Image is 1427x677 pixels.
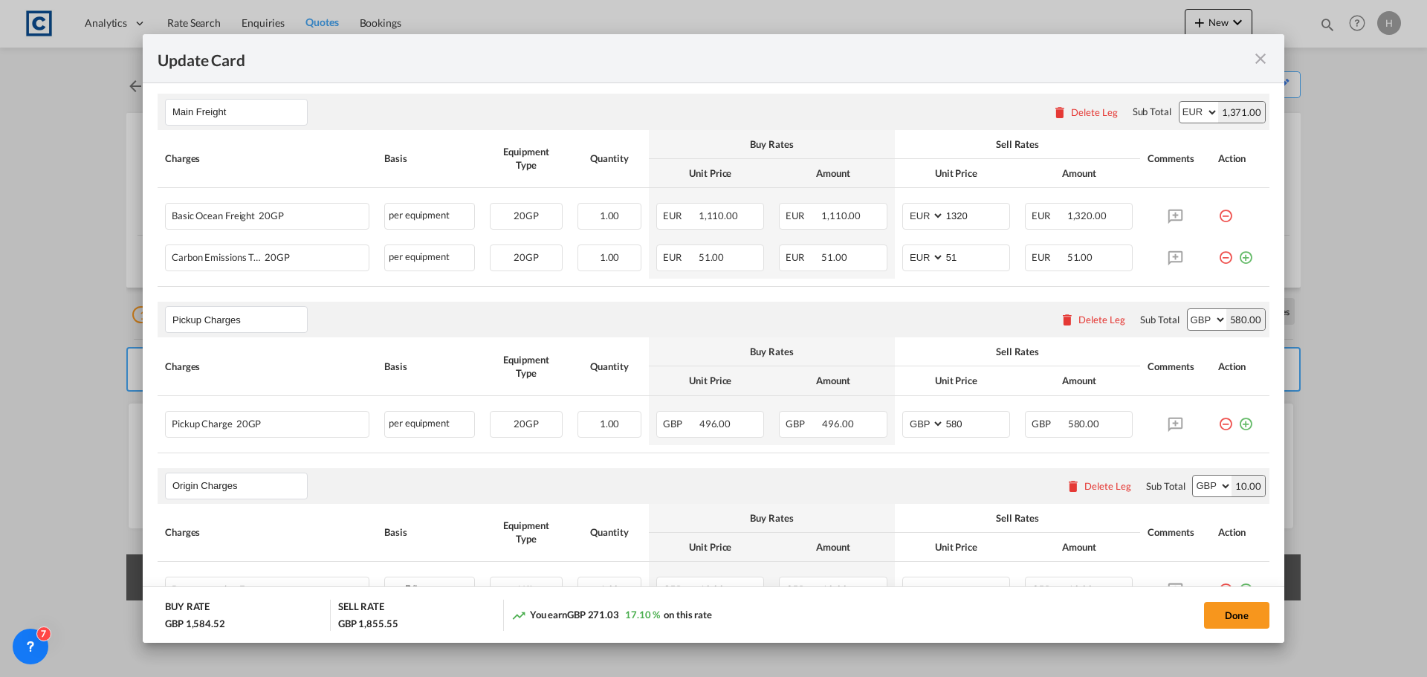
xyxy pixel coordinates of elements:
div: 10.00 [1232,476,1265,496]
md-icon: icon-minus-circle-outline red-400-fg [1218,203,1233,218]
div: Basis [384,525,475,539]
md-icon: icon-delete [1052,105,1067,120]
div: Documentation Fee Origin [172,577,315,595]
span: 1.00 [600,418,620,430]
th: Unit Price [649,366,771,395]
div: per equipment [384,411,475,438]
input: 51 [945,245,1009,268]
th: Amount [771,533,894,562]
span: EUR [663,251,696,263]
div: Sell Rates [902,511,1133,525]
div: Basic Ocean Freight [172,204,315,221]
span: N/A [518,583,535,595]
input: Leg Name [172,308,307,331]
button: Delete Leg [1052,106,1118,118]
span: 1,110.00 [699,210,738,221]
span: EUR [663,210,696,221]
div: BUY RATE [165,600,210,617]
span: GBP [786,583,820,595]
th: Unit Price [895,533,1017,562]
md-icon: icon-close fg-AAA8AD m-0 pointer [1252,50,1269,68]
span: 10.00 [1068,583,1094,595]
th: Comments [1140,504,1210,562]
span: 580.00 [1068,418,1099,430]
th: Comments [1140,337,1210,395]
span: EUR [786,251,819,263]
div: Carbon Emissions Trading System Surcharge [172,245,315,263]
span: 20GP [261,252,290,263]
button: Delete Leg [1066,480,1131,492]
span: EUR [1032,210,1065,221]
div: Equipment Type [490,519,563,545]
div: Equipment Type [490,353,563,380]
div: Buy Rates [656,511,887,525]
div: per equipment [384,203,475,230]
div: Quantity [577,525,641,539]
div: GBP 1,584.52 [165,617,229,630]
div: 1,371.00 [1218,102,1265,123]
md-icon: icon-delete [1066,479,1081,493]
div: Pickup Charge [172,412,315,430]
div: GBP 1,855.55 [338,617,398,630]
div: Charges [165,525,369,539]
div: per B/L [384,577,475,603]
span: 51.00 [821,251,847,263]
span: 1,320.00 [1067,210,1107,221]
th: Amount [771,366,894,395]
span: 17.10 % [625,609,660,621]
span: 51.00 [699,251,725,263]
th: Action [1211,130,1269,188]
span: EUR [786,210,819,221]
span: 1.00 [600,210,620,221]
div: SELL RATE [338,600,384,617]
th: Unit Price [895,366,1017,395]
button: Delete Leg [1060,314,1125,325]
div: Sub Total [1133,105,1171,118]
th: Amount [771,159,894,188]
span: 496.00 [822,418,853,430]
div: Delete Leg [1078,314,1125,325]
input: Leg Name [172,475,307,497]
div: You earn on this rate [511,608,712,623]
button: Done [1204,602,1269,629]
span: 10.00 [699,583,725,595]
div: Quantity [577,152,641,165]
div: Equipment Type [490,145,563,172]
div: 580.00 [1226,309,1265,330]
span: 20GP [233,418,262,430]
input: 1320 [945,204,1009,226]
span: GBP [663,583,697,595]
div: Buy Rates [656,345,887,358]
div: Charges [165,360,369,373]
span: 20GP [514,210,539,221]
span: GBP [1032,583,1066,595]
md-icon: icon-plus-circle-outline green-400-fg [1238,244,1253,259]
span: 20GP [514,251,539,263]
div: Sub Total [1140,313,1179,326]
span: GBP [1032,418,1066,430]
div: Sell Rates [902,345,1133,358]
md-icon: icon-trending-up [511,608,526,623]
md-icon: icon-minus-circle-outline red-400-fg [1218,411,1233,426]
th: Comments [1140,130,1210,188]
md-dialog: Update Card Pickup ... [143,34,1284,644]
div: per equipment [384,244,475,271]
div: Buy Rates [656,137,887,151]
span: 1,110.00 [821,210,861,221]
md-icon: icon-plus-circle-outline green-400-fg [1238,577,1253,592]
div: Quantity [577,360,641,373]
md-icon: icon-minus-circle-outline red-400-fg [1218,244,1233,259]
div: Sell Rates [902,137,1133,151]
th: Unit Price [895,159,1017,188]
span: 496.00 [699,418,731,430]
input: 10 [945,577,1009,600]
th: Unit Price [649,533,771,562]
span: 20GP [514,418,539,430]
div: Delete Leg [1071,106,1118,118]
span: GBP [663,418,697,430]
th: Unit Price [649,159,771,188]
input: Leg Name [172,101,307,123]
md-icon: icon-delete [1060,312,1075,327]
span: GBP [786,418,820,430]
md-icon: icon-minus-circle-outline red-400-fg [1218,577,1233,592]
